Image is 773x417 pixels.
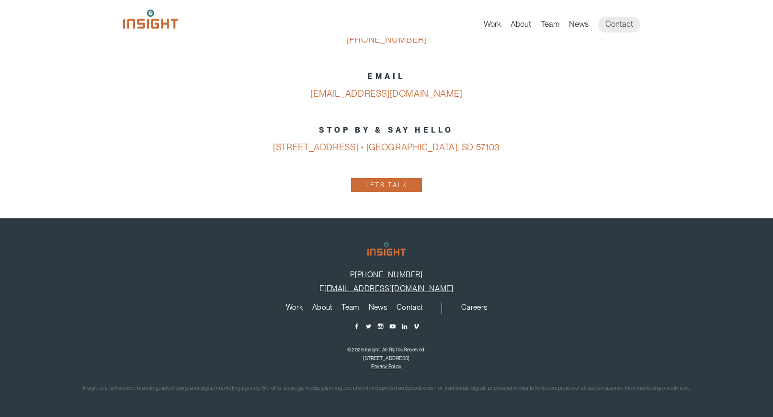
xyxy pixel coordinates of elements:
[367,242,406,256] img: Insight Marketing Design
[341,304,359,314] a: Team
[371,363,401,369] a: Privacy Policy
[286,304,303,314] a: Work
[312,304,332,314] a: About
[598,17,640,33] a: Contact
[281,303,443,314] nav: primary navigation menu
[365,323,372,330] a: Twitter
[367,72,405,81] strong: EMAIL
[14,284,759,293] p: E
[14,345,759,362] p: ©2025 Insight. All Rights Reserved. [STREET_ADDRESS]
[14,383,759,394] p: Insight is a full-service branding, advertising, and digital marketing agency. We offer strategy,...
[484,19,501,33] a: Work
[541,19,559,33] a: Team
[310,88,462,99] a: [EMAIL_ADDRESS][DOMAIN_NAME]
[569,19,589,33] a: News
[461,304,487,314] a: Careers
[355,270,423,279] a: [PHONE_NUMBER]
[14,270,759,279] p: P
[456,303,492,314] nav: secondary navigation menu
[389,323,396,330] a: YouTube
[273,142,500,153] a: [STREET_ADDRESS] • [GEOGRAPHIC_DATA], SD 57103
[511,19,531,33] a: About
[369,304,387,314] a: News
[346,34,427,45] a: [PHONE_NUMBER]
[377,323,384,330] a: Instagram
[324,284,453,293] a: [EMAIL_ADDRESS][DOMAIN_NAME]
[369,363,404,369] nav: copyright navigation menu
[484,17,650,33] nav: primary navigation menu
[319,125,454,135] strong: STOP BY & SAY HELLO
[401,323,408,330] a: LinkedIn
[413,323,420,330] a: Vimeo
[123,10,178,29] img: Insight Marketing Design
[353,323,360,330] a: Facebook
[351,178,422,192] a: Lets Talk
[397,304,422,314] a: Contact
